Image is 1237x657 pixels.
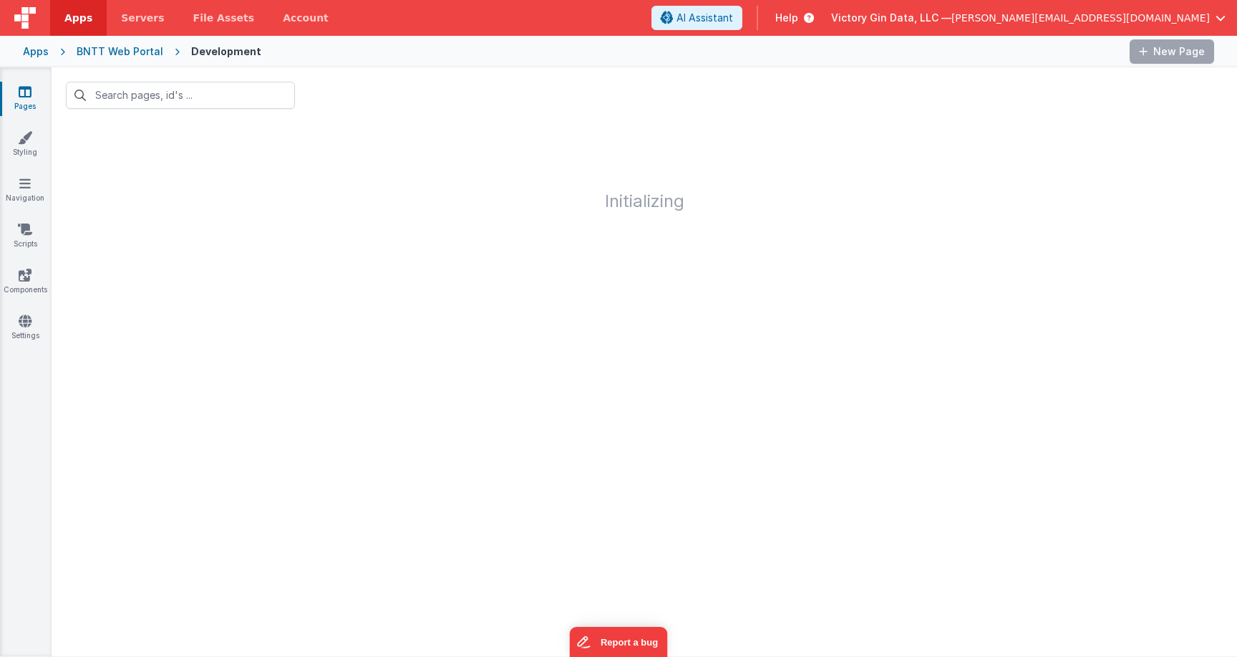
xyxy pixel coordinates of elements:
[676,11,733,25] span: AI Assistant
[831,11,1226,25] button: Victory Gin Data, LLC — [PERSON_NAME][EMAIL_ADDRESS][DOMAIN_NAME]
[651,6,742,30] button: AI Assistant
[1130,39,1214,64] button: New Page
[570,627,668,657] iframe: Marker.io feedback button
[951,11,1210,25] span: [PERSON_NAME][EMAIL_ADDRESS][DOMAIN_NAME]
[775,11,798,25] span: Help
[23,44,49,59] div: Apps
[193,11,255,25] span: File Assets
[52,123,1237,211] h1: Initializing
[66,82,295,109] input: Search pages, id's ...
[121,11,164,25] span: Servers
[191,44,261,59] div: Development
[831,11,951,25] span: Victory Gin Data, LLC —
[64,11,92,25] span: Apps
[77,44,163,59] div: BNTT Web Portal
